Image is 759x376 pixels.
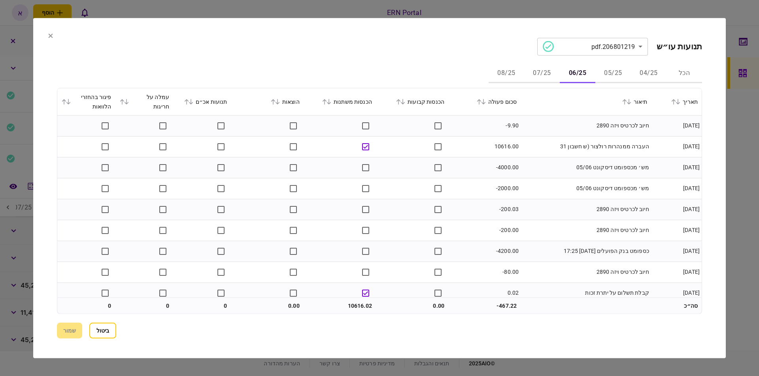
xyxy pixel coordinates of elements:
div: תנועות אכ״ם [177,97,227,106]
td: חיוב לכרטיס ויזה 2890 [521,220,651,241]
div: הוצאות [235,97,300,106]
td: 0 [57,298,115,314]
td: -4200.00 [448,241,521,262]
td: 10616.00 [448,136,521,157]
td: -9.90 [448,115,521,136]
td: [DATE] [651,241,702,262]
td: כספומט בנק הפועלים [DATE] 17:25 [521,241,651,262]
td: [DATE] [651,220,702,241]
td: מש׳ מכספומט דיסקונט 05/06 [521,178,651,199]
td: סה״כ [651,298,702,314]
td: -200.03 [448,199,521,220]
td: מש׳ מכספומט דיסקונט 05/06 [521,157,651,178]
td: [DATE] [651,115,702,136]
td: 0 [115,298,174,314]
td: [DATE] [651,136,702,157]
button: ביטול [89,323,116,339]
td: -467.22 [448,298,521,314]
td: 0 [173,298,231,314]
td: -4000.00 [448,157,521,178]
td: 10616.02 [304,298,376,314]
td: [DATE] [651,262,702,282]
div: תאריך [655,97,698,106]
h2: תנועות עו״ש [657,41,702,51]
td: 0.00 [231,298,304,314]
div: הכנסות משתנות [308,97,372,106]
td: חיוב לכרטיס ויזה 2890 [521,262,651,282]
div: סכום פעולה [452,97,517,106]
div: פיגור בהחזרי הלוואות [61,92,111,111]
div: תיאור [525,97,647,106]
td: 0.00 [376,298,448,314]
div: עמלה על חריגות [119,92,170,111]
td: -80.00 [448,262,521,282]
td: [DATE] [651,282,702,303]
button: 05/25 [595,64,631,83]
button: הכל [666,64,702,83]
button: 07/25 [524,64,560,83]
td: -200.00 [448,220,521,241]
button: 08/25 [489,64,524,83]
td: קבלת תשלום על יתרת זכות [521,282,651,303]
td: [DATE] [651,199,702,220]
td: חיוב לכרטיס ויזה 2890 [521,115,651,136]
div: הכנסות קבועות [380,97,444,106]
td: [DATE] [651,178,702,199]
button: 04/25 [631,64,666,83]
td: 0.02 [448,282,521,303]
td: חיוב לכרטיס ויזה 2890 [521,199,651,220]
td: העברה ממנהרות רולצור (ש חשבון 31 [521,136,651,157]
button: 06/25 [560,64,595,83]
div: 206801219.pdf [543,41,635,52]
td: -2000.00 [448,178,521,199]
td: [DATE] [651,157,702,178]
